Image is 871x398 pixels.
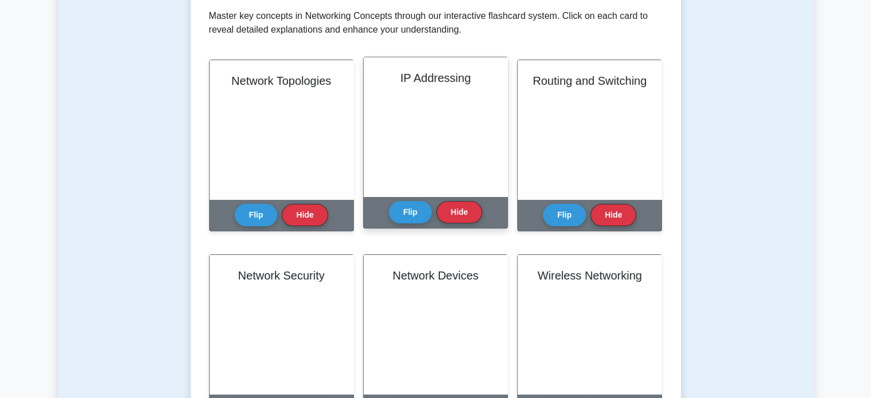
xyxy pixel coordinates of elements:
[235,204,278,226] button: Flip
[282,204,328,226] button: Hide
[436,201,482,223] button: Hide
[223,74,340,88] h2: Network Topologies
[377,71,494,85] h2: IP Addressing
[543,204,586,226] button: Flip
[531,269,648,282] h2: Wireless Networking
[590,204,636,226] button: Hide
[223,269,340,282] h2: Network Security
[209,9,663,37] p: Master key concepts in Networking Concepts through our interactive flashcard system. Click on eac...
[377,269,494,282] h2: Network Devices
[389,201,432,223] button: Flip
[531,74,648,88] h2: Routing and Switching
